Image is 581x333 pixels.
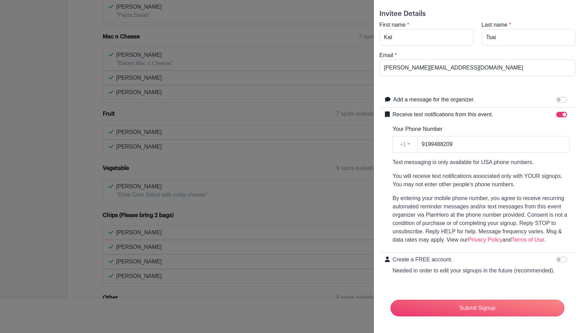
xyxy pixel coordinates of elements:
[393,172,570,189] p: You will receive text notifications associated only with YOUR signups. You may not enter other pe...
[379,10,575,18] h5: Invitee Details
[390,300,564,316] input: Submit Signup
[482,21,508,29] label: Last name
[379,21,406,29] label: First name
[393,158,570,166] p: Text messaging is only available for USA phone numbers.
[393,136,417,153] button: +1
[393,125,442,133] label: Your Phone Number
[393,110,493,119] label: Receive text notifications from this event.
[511,237,544,243] a: Terms of Use
[393,267,555,275] p: Needed in order to edit your signups in the future (recommended).
[393,194,570,244] p: By entering your mobile phone number, you agree to receive recurring automated reminder messages ...
[393,255,555,264] p: Create a FREE account.
[379,51,393,60] label: Email
[468,237,502,243] a: Privacy Policy
[393,96,475,104] label: Add a message for the organizer.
